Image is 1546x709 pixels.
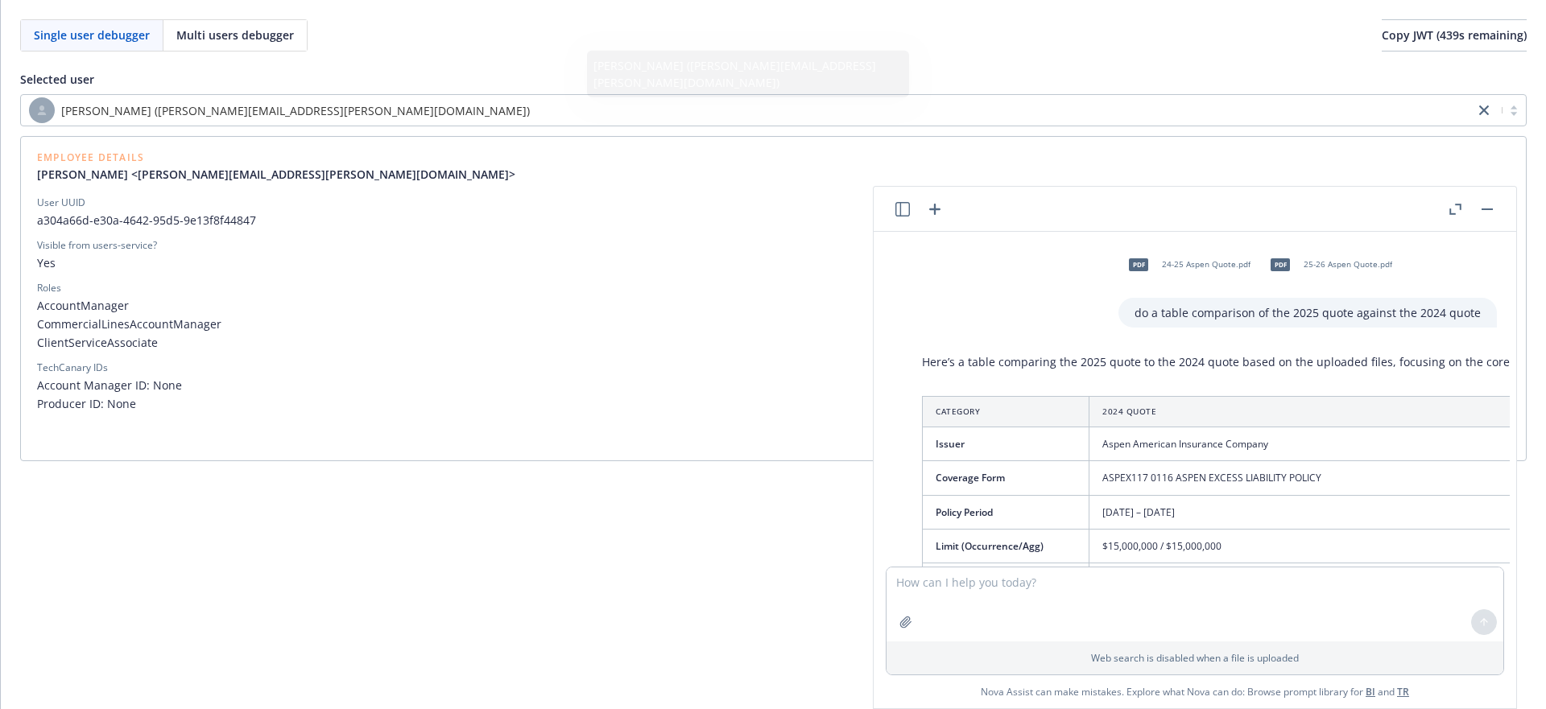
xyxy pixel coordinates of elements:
div: pdf24-25 Aspen Quote.pdf [1118,245,1254,285]
div: pdf25-26 Aspen Quote.pdf [1260,245,1395,285]
span: pdf [1129,258,1148,270]
span: Nova Assist can make mistakes. Explore what Nova can do: Browse prompt library for and [981,675,1409,708]
span: CommercialLinesAccountManager [37,315,1510,332]
span: Account Manager ID: None [37,377,1510,394]
div: Roles [37,281,61,295]
span: Employee Details [37,153,528,163]
span: Multi users debugger [176,27,294,43]
span: AccountManager [37,297,1510,314]
span: Limit (Occurrence/Agg) [936,539,1044,553]
span: Yes [37,254,1510,271]
p: Web search is disabled when a file is uploaded [896,651,1494,665]
span: Policy Period [936,505,993,519]
span: [PERSON_NAME] ([PERSON_NAME][EMAIL_ADDRESS][PERSON_NAME][DOMAIN_NAME]) [61,102,530,119]
span: Copy JWT ( 439 s remaining) [1382,27,1527,43]
a: [PERSON_NAME] <[PERSON_NAME][EMAIL_ADDRESS][PERSON_NAME][DOMAIN_NAME]> [37,166,528,183]
a: BI [1366,685,1375,699]
span: a304a66d-e30a-4642-95d5-9e13f8f44847 [37,212,1510,229]
span: ClientServiceAssociate [37,334,1510,351]
span: Selected user [20,72,94,87]
span: Producer ID: None [37,395,1510,412]
th: Category [923,397,1089,427]
a: close [1474,101,1494,120]
span: [PERSON_NAME] ([PERSON_NAME][EMAIL_ADDRESS][PERSON_NAME][DOMAIN_NAME]) [29,97,1466,123]
div: TechCanary IDs [37,361,108,375]
span: 25-26 Aspen Quote.pdf [1304,259,1392,270]
a: TR [1397,685,1409,699]
span: Single user debugger [34,27,150,43]
button: Copy JWT (439s remaining) [1382,19,1527,52]
p: do a table comparison of the 2025 quote against the 2024 quote [1135,304,1481,321]
div: Visible from users-service? [37,238,157,253]
span: Issuer [936,437,965,451]
div: User UUID [37,196,85,210]
span: 24-25 Aspen Quote.pdf [1162,259,1250,270]
span: Coverage Form [936,471,1005,484]
span: pdf [1271,258,1290,270]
